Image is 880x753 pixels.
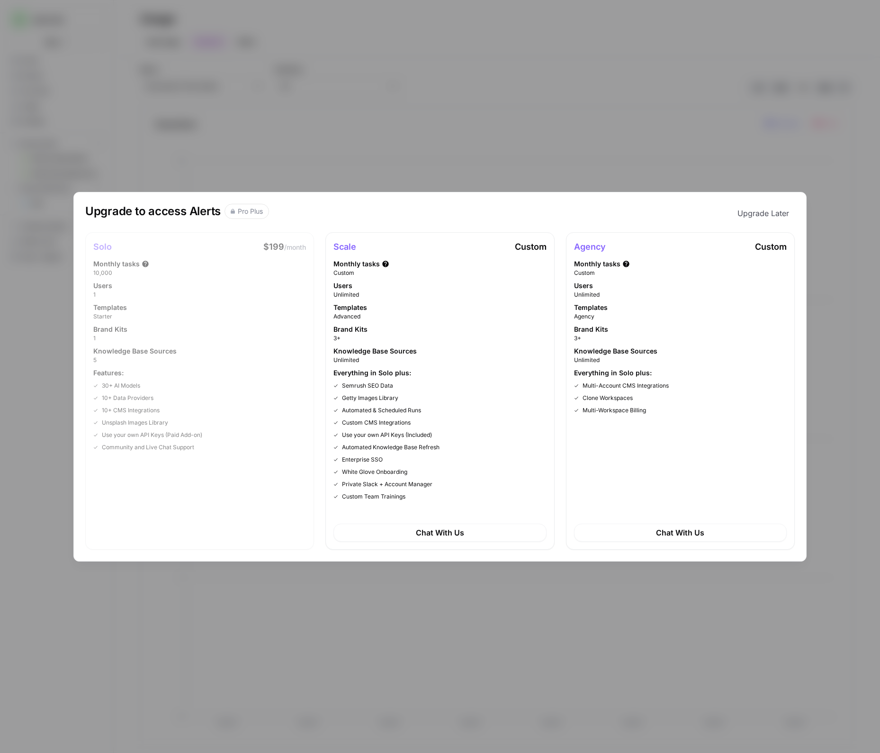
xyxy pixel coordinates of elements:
[93,281,112,290] span: Users
[93,334,306,343] span: 1
[263,242,284,252] span: $199
[732,204,795,223] button: Upgrade Later
[574,312,787,321] span: Agency
[574,368,787,378] span: Everything in Solo plus:
[574,240,606,254] h1: Agency
[284,243,306,251] span: /month
[342,418,411,427] span: Custom CMS Integrations
[574,356,787,364] span: Unlimited
[333,312,546,321] span: Advanced
[333,368,546,378] span: Everything in Solo plus:
[574,259,620,269] span: Monthly tasks
[93,240,112,254] h1: Solo
[333,290,546,299] span: Unlimited
[342,468,407,476] span: White Glove Onboarding
[342,394,398,402] span: Getty Images Library
[333,334,546,343] span: 3+
[574,290,787,299] span: Unlimited
[102,418,168,427] span: Unsplash Images Library
[342,455,383,464] span: Enterprise SSO
[342,480,432,489] span: Private Slack + Account Manager
[333,269,546,277] span: Custom
[574,524,787,542] div: Chat With Us
[93,269,306,277] span: 10,000
[333,356,546,364] span: Unlimited
[342,406,421,415] span: Automated & Scheduled Runs
[93,325,127,334] span: Brand Kits
[333,259,380,269] span: Monthly tasks
[574,269,787,277] span: Custom
[583,394,633,402] span: Clone Workspaces
[515,242,547,252] span: Custom
[333,240,356,254] h1: Scale
[102,381,140,390] span: 30+ AI Models
[755,242,787,252] span: Custom
[574,281,593,290] span: Users
[342,492,405,501] span: Custom Team Trainings
[583,406,646,415] span: Multi-Workspace Billing
[93,312,306,321] span: Starter
[93,356,306,364] span: 5
[93,303,127,312] span: Templates
[342,381,393,390] span: Semrush SEO Data
[93,259,140,269] span: Monthly tasks
[342,431,432,439] span: Use your own API Keys (Included)
[333,281,352,290] span: Users
[583,381,669,390] span: Multi-Account CMS Integrations
[102,406,160,415] span: 10+ CMS Integrations
[333,346,417,356] span: Knowledge Base Sources
[85,204,221,223] h1: Upgrade to access Alerts
[333,524,546,542] div: Chat With Us
[574,346,657,356] span: Knowledge Base Sources
[93,346,177,356] span: Knowledge Base Sources
[102,394,153,402] span: 10+ Data Providers
[333,325,368,334] span: Brand Kits
[238,207,263,216] div: Pro Plus
[93,290,306,299] span: 1
[102,443,194,452] span: Community and Live Chat Support
[102,431,202,439] span: Use your own API Keys (Paid Add-on)
[342,443,440,452] span: Automated Knowledge Base Refresh
[574,303,608,312] span: Templates
[333,303,367,312] span: Templates
[574,334,787,343] span: 3+
[93,368,306,378] span: Features:
[574,325,608,334] span: Brand Kits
